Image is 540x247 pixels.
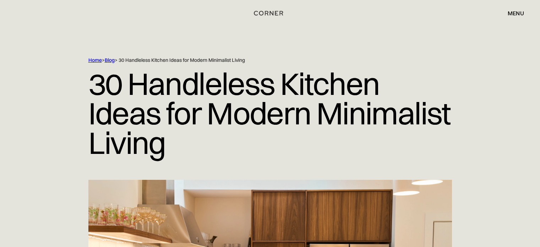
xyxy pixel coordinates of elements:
[105,57,115,63] a: Blog
[251,9,288,18] a: home
[508,10,524,16] div: menu
[501,7,524,19] div: menu
[88,57,422,64] div: > > 30 Handleless Kitchen Ideas for Modern Minimalist Living
[88,64,452,163] h1: 30 Handleless Kitchen Ideas for Modern Minimalist Living
[88,57,102,63] a: Home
